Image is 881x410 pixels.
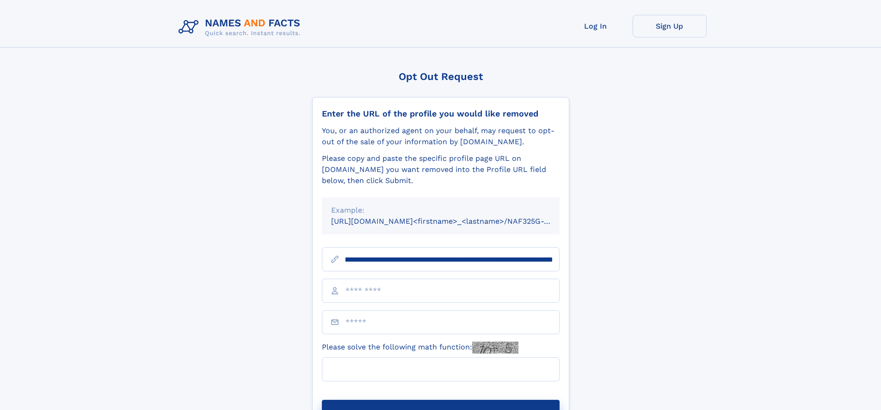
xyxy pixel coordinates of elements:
[175,15,308,40] img: Logo Names and Facts
[322,153,560,186] div: Please copy and paste the specific profile page URL on [DOMAIN_NAME] you want removed into the Pr...
[559,15,633,37] a: Log In
[322,342,518,354] label: Please solve the following math function:
[312,71,569,82] div: Opt Out Request
[633,15,707,37] a: Sign Up
[331,217,577,226] small: [URL][DOMAIN_NAME]<firstname>_<lastname>/NAF325G-xxxxxxxx
[331,205,550,216] div: Example:
[322,109,560,119] div: Enter the URL of the profile you would like removed
[322,125,560,147] div: You, or an authorized agent on your behalf, may request to opt-out of the sale of your informatio...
